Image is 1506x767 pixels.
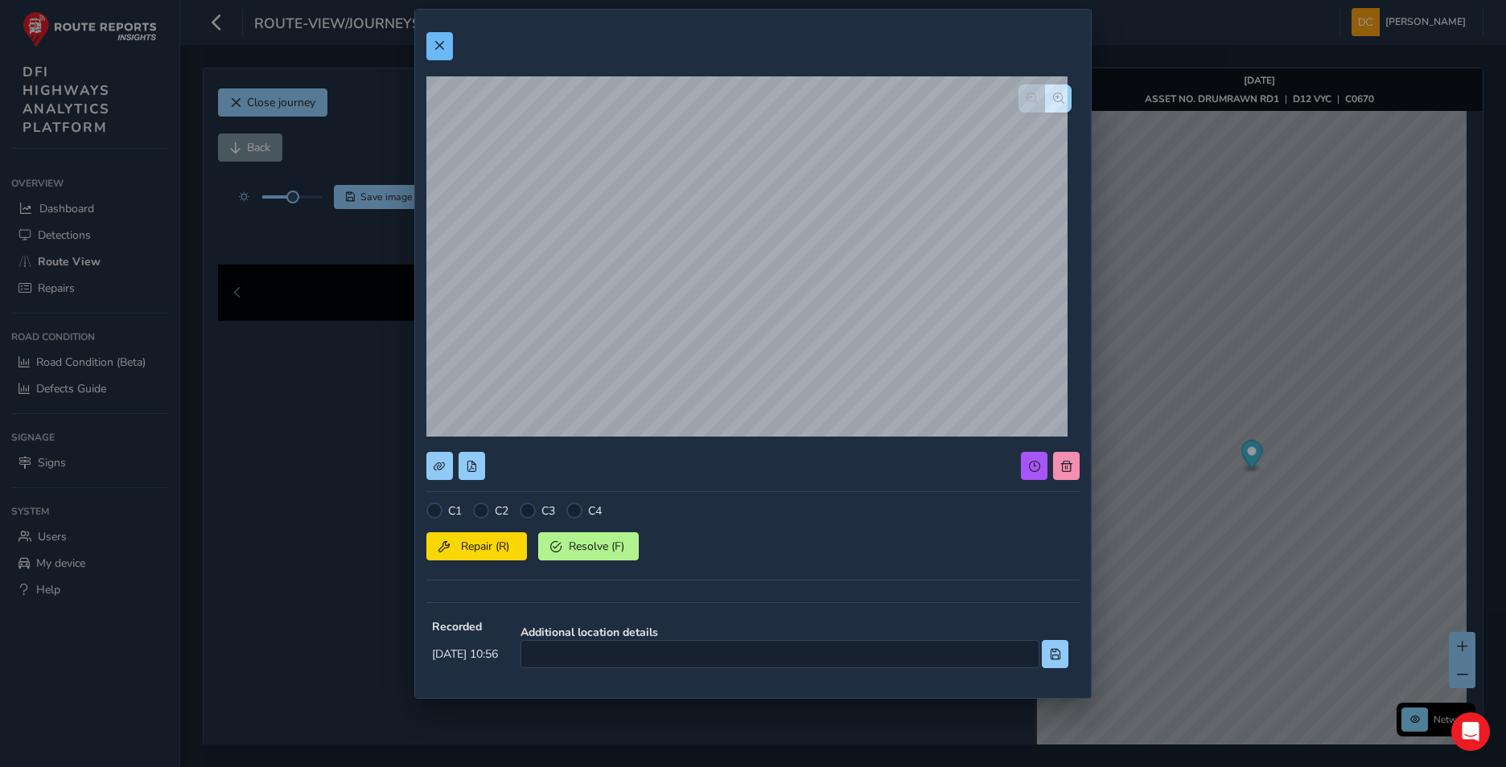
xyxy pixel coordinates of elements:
[1451,712,1490,751] div: Open Intercom Messenger
[426,532,527,560] button: Repair (R)
[495,503,508,519] label: C2
[541,503,555,519] label: C3
[448,503,462,519] label: C1
[567,539,627,554] span: Resolve (F)
[455,539,515,554] span: Repair (R)
[588,503,602,519] label: C4
[521,625,1068,640] strong: Additional location details
[538,532,639,560] button: Resolve (F)
[432,619,498,634] strong: Recorded
[432,646,498,662] span: [DATE] 10:56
